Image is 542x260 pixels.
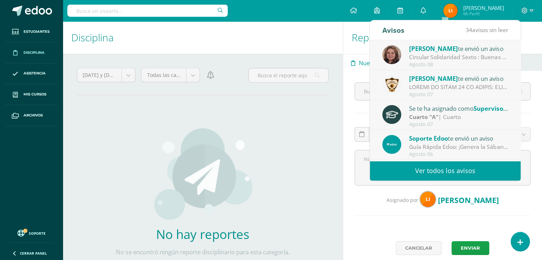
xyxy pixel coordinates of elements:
h2: No hay reportes [98,226,308,243]
input: Busca el reporte aquí [249,68,328,82]
span: Soporte [29,231,46,236]
span: avisos sin leer [466,26,508,34]
span: [PERSON_NAME] [463,4,504,11]
span: Asignado por [386,197,418,203]
div: te envió un aviso [409,74,508,83]
div: CLASES EN LÍNEA 14 DE AGOSTO: COLEGIO EL SAGRADO CORAZÓN. "AÑO DE LA LUZ Y ESPERANZA" Circular 20... [409,83,508,91]
a: Soporte [9,228,54,238]
img: activities.png [152,128,253,220]
span: Estudiantes [24,29,50,35]
button: Enviar [451,241,489,255]
a: Ver todos los avisos [370,161,521,181]
a: Nuevo reporte [343,54,406,71]
span: [PERSON_NAME] [438,195,499,205]
p: No se encontró ningún reporte disciplinario para esta categoría. [98,248,308,256]
strong: Cuarto "A" [409,113,438,121]
div: te envió un aviso [409,44,508,53]
span: [DATE] y [DATE] [83,68,116,82]
div: Agosto 07 [409,121,508,128]
div: Agosto 06 [409,151,508,157]
span: Mi Perfil [463,11,504,17]
div: Guía Rápida Edoo: ¡Genera la Sábana de tu Curso en Pocos Pasos!: En Edoo, buscamos facilitar la a... [409,143,508,151]
div: te envió un aviso [409,134,508,143]
div: Agosto 07 [409,92,508,98]
img: 28ecc1bf22103e0412e4709af4ae5810.png [443,4,458,18]
span: [PERSON_NAME] [409,74,458,83]
span: Todas las categorías [147,68,180,82]
a: [DATE] y [DATE] [77,68,135,82]
a: Asistencia [6,63,57,84]
h1: Disciplina [71,21,334,54]
img: a46afb417ae587891c704af89211ce97.png [382,75,401,94]
a: Estudiantes [6,21,57,42]
span: 34 [466,26,472,34]
a: Todas las categorías [141,68,199,82]
a: Cancelar [396,241,442,255]
div: Se te ha asignado como [409,104,508,113]
span: Disciplina [24,50,45,56]
input: Busca un estudiante aquí... [355,83,530,100]
div: | Cuarto [409,113,508,121]
span: Soporte Edoo [409,134,448,142]
div: Agosto 08 [409,62,508,68]
a: Archivos [6,105,57,126]
span: Mis cursos [24,92,46,97]
span: [PERSON_NAME] [409,45,458,53]
span: Asistencia [24,71,46,76]
span: Cerrar panel [20,251,47,256]
input: Busca un usuario... [67,5,228,17]
img: 6fbc26837fd78081e2202675a432dd0c.png [382,45,401,64]
div: Circular Solidaridad Sexto : Buenas tardes estimados padres de familia, con mucha alegría les com... [409,53,508,61]
div: Avisos [382,20,404,40]
span: Archivos [24,113,43,118]
a: Mis cursos [6,84,57,105]
span: Nuevo reporte [359,54,398,72]
h1: Reportes [352,21,533,54]
a: Disciplina [6,42,57,63]
img: 544892825c0ef607e0100ea1c1606ec1.png [382,135,401,154]
img: 28ecc1bf22103e0412e4709af4ae5810.png [420,191,436,207]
